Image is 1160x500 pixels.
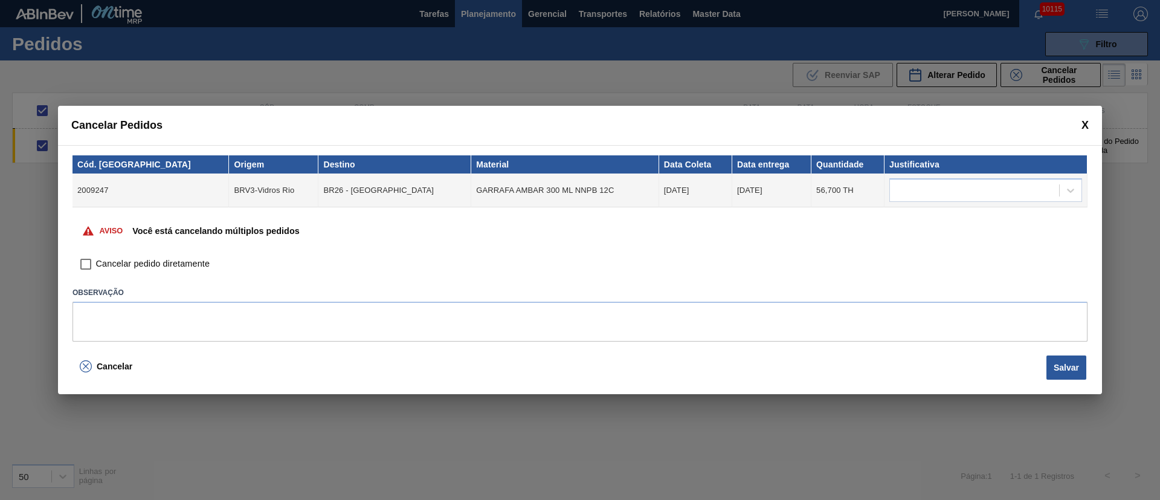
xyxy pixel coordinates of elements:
[229,155,318,174] th: Origem
[99,226,123,235] p: Aviso
[811,155,884,174] th: Quantidade
[471,155,659,174] th: Material
[659,174,732,207] td: [DATE]
[471,174,659,207] td: GARRAFA AMBAR 300 ML NNPB 12C
[732,174,811,207] td: [DATE]
[884,155,1087,174] th: Justificativa
[97,362,132,371] span: Cancelar
[72,174,229,207] td: 2009247
[811,174,884,207] td: 56,700 TH
[229,174,318,207] td: BRV3-Vidros Rio
[72,354,140,378] button: Cancelar
[318,155,471,174] th: Destino
[659,155,732,174] th: Data Coleta
[732,155,811,174] th: Data entrega
[71,119,163,132] span: Cancelar Pedidos
[96,258,210,271] span: Cancelar pedido diretamente
[318,174,471,207] td: BR26 - [GEOGRAPHIC_DATA]
[132,226,299,236] p: Você está cancelando múltiplos pedidos
[72,155,229,174] th: Cód. [GEOGRAPHIC_DATA]
[1046,356,1086,380] button: Salvar
[72,284,1087,302] label: Observação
